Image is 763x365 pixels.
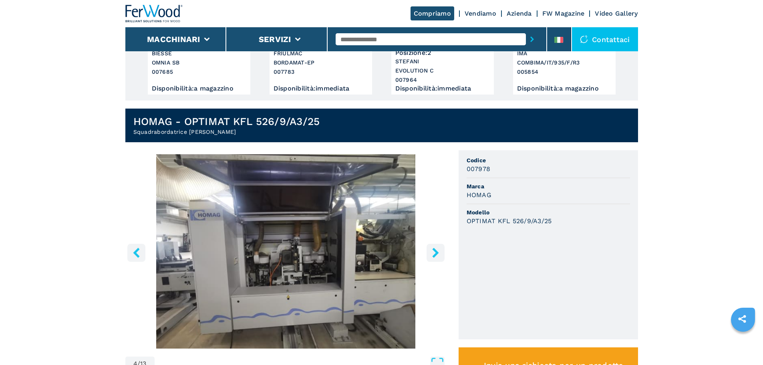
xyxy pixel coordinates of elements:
h3: BIESSE OMNIA SB 007685 [152,49,246,77]
a: Azienda [507,10,532,17]
img: Ferwood [125,5,183,22]
div: Disponibilità : a magazzino [152,87,246,91]
button: right-button [427,244,445,262]
div: Posizione : 2 [395,47,490,55]
span: Codice [467,156,630,164]
h3: 007978 [467,164,491,173]
span: Marca [467,182,630,190]
div: Disponibilità : immediata [395,87,490,91]
img: Contattaci [580,35,588,43]
h3: HOMAG [467,190,491,200]
h3: IMA COMBIMA/IT/935/F/R3 005854 [517,49,612,77]
button: submit-button [526,30,538,48]
button: Macchinari [147,34,200,44]
iframe: Chat [729,329,757,359]
h3: STEFANI EVOLUTION C 007964 [395,57,490,85]
a: Compriamo [411,6,454,20]
h3: OPTIMAT KFL 526/9/A3/25 [467,216,552,226]
a: Video Gallery [595,10,638,17]
h1: HOMAG - OPTIMAT KFL 526/9/A3/25 [133,115,320,128]
a: Vendiamo [465,10,496,17]
button: Servizi [259,34,291,44]
button: left-button [127,244,145,262]
h2: Squadrabordatrice [PERSON_NAME] [133,128,320,136]
div: Contattaci [572,27,638,51]
div: Disponibilità : a magazzino [517,87,612,91]
a: sharethis [732,309,752,329]
h3: FRIULMAC BORDAMAT-EP 007783 [274,49,368,77]
img: Squadrabordatrice Doppia HOMAG OPTIMAT KFL 526/9/A3/25 [125,154,447,349]
div: Disponibilità : immediata [274,87,368,91]
div: Go to Slide 4 [125,154,447,349]
a: FW Magazine [542,10,585,17]
span: Modello [467,208,630,216]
